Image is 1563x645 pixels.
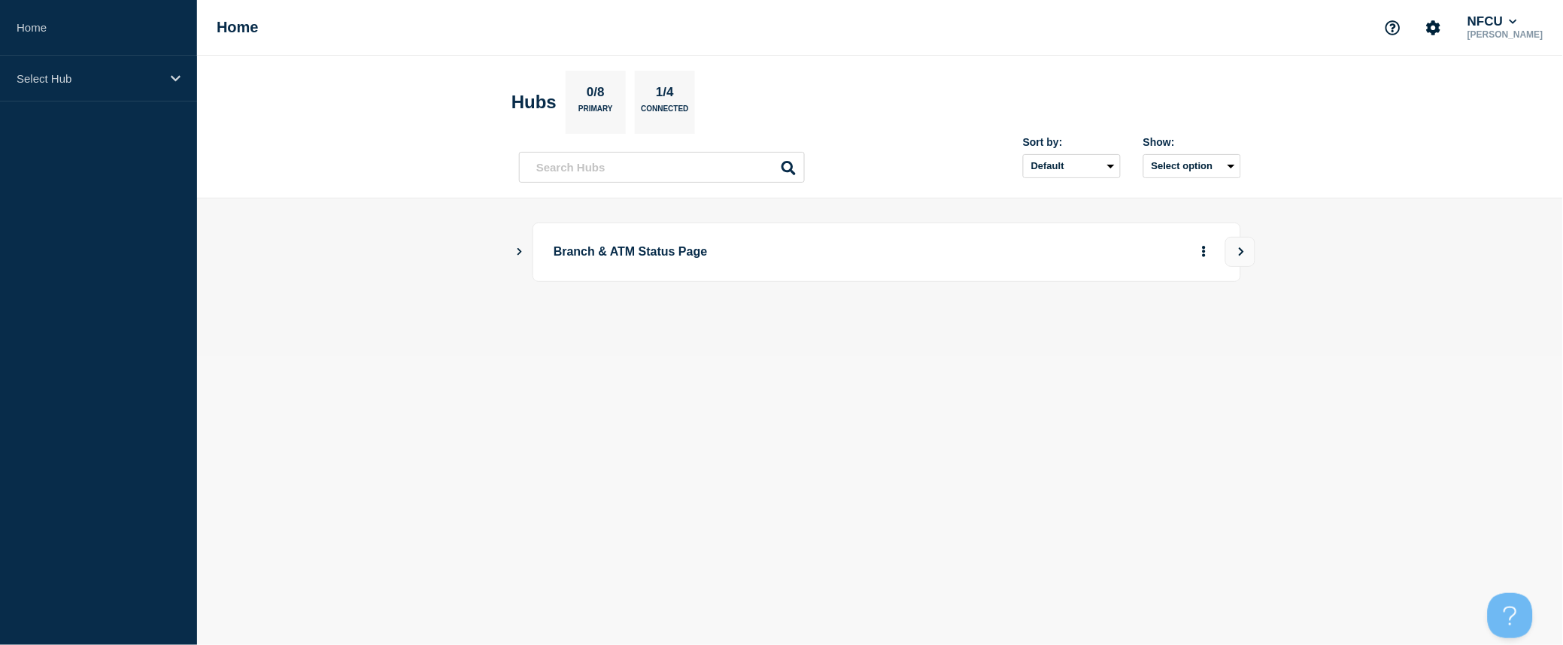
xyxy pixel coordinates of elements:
button: View [1225,237,1255,267]
h1: Home [217,19,259,36]
button: More actions [1194,238,1214,266]
button: NFCU [1464,14,1520,29]
button: Support [1377,12,1409,44]
button: Account settings [1418,12,1449,44]
p: Branch & ATM Status Page [554,238,970,266]
select: Sort by [1023,154,1121,178]
h2: Hubs [511,92,557,113]
p: [PERSON_NAME] [1464,29,1546,40]
div: Sort by: [1023,136,1121,148]
p: Primary [578,104,613,120]
p: Select Hub [17,72,161,85]
p: Connected [641,104,688,120]
input: Search Hubs [519,152,805,183]
p: 1/4 [651,85,680,104]
iframe: Help Scout Beacon - Open [1488,593,1533,638]
button: Show Connected Hubs [516,247,524,258]
div: Show: [1143,136,1241,148]
button: Select option [1143,154,1241,178]
p: 0/8 [581,85,611,104]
